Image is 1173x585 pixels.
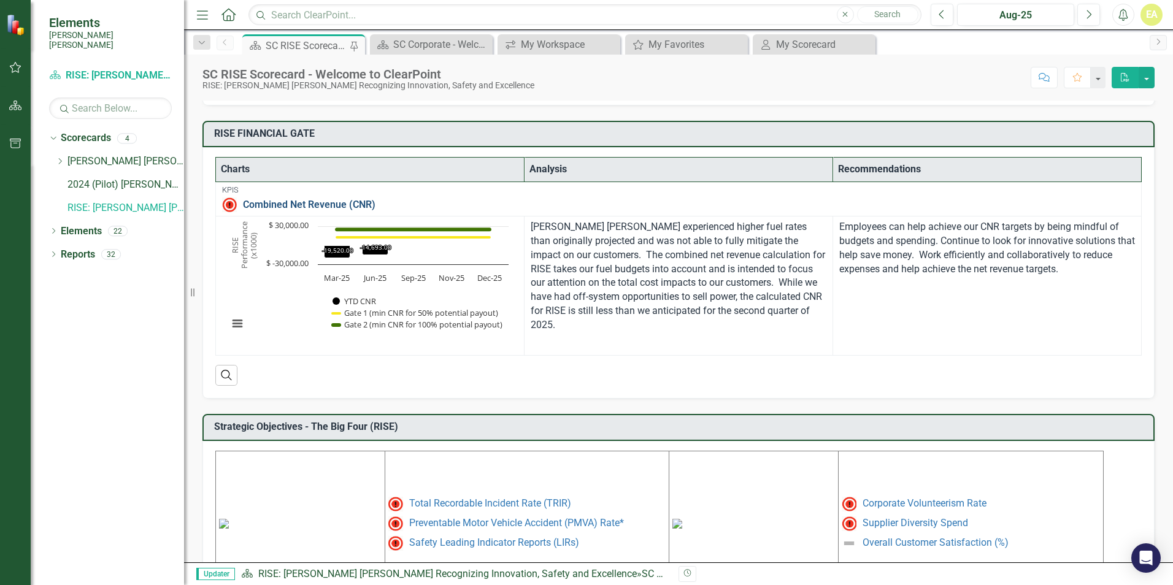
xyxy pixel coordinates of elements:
div: SC RISE Scorecard - Welcome to ClearPoint [266,38,347,53]
img: Not Meeting Target [388,516,403,531]
text: Mar-25 [324,272,350,283]
a: RISE: [PERSON_NAME] [PERSON_NAME] Recognizing Innovation, Safety and Excellence [67,201,184,215]
g: Gate 2 (min CNR for 100% potential payout), series 3 of 3. Line with 5 data points. [335,227,492,232]
img: Not Meeting Target [222,197,237,212]
div: SC Corporate - Welcome to ClearPoint [393,37,490,52]
h3: Strategic Objectives - The Big Four (RISE) [214,421,1147,432]
a: 2024 (Pilot) [PERSON_NAME] [PERSON_NAME] Corporate Scorecard [67,178,184,192]
a: Reports [61,248,95,262]
text: Jun-25 [363,272,387,283]
text: Dec-25 [477,272,502,283]
a: Corporate Volunteerism Rate [863,497,986,509]
div: SC RISE Scorecard - Welcome to ClearPoint [642,568,828,579]
a: My Favorites [628,37,745,52]
a: My Workspace [501,37,617,52]
a: RISE: [PERSON_NAME] [PERSON_NAME] Recognizing Innovation, Safety and Excellence [258,568,637,579]
text: -19,520.00 [322,246,353,254]
button: View chart menu, Chart [229,315,246,332]
path: Jun-25, -14,693. YTD CNR . [363,246,388,255]
a: RISE: [PERSON_NAME] [PERSON_NAME] Recognizing Innovation, Safety and Excellence [49,69,172,83]
text: Sep-25 [401,272,426,283]
small: [PERSON_NAME] [PERSON_NAME] [49,30,172,50]
a: Total Recordable Incident Rate (TRIR) [409,497,571,509]
a: Elements [61,224,102,239]
text: $ 30,000.00 [269,220,309,231]
span: Search [874,9,901,19]
input: Search Below... [49,97,172,119]
img: Below MIN Target [842,497,856,511]
div: Chart. Highcharts interactive chart. [222,220,518,343]
a: My Scorecard [756,37,872,52]
img: Not Defined [842,536,856,551]
img: mceclip0%20v11.png [219,519,229,529]
div: My Scorecard [776,37,872,52]
a: Scorecards [61,131,111,145]
div: » [241,567,669,581]
img: ClearPoint Strategy [6,14,28,36]
path: Mar-25, -19,520. YTD CNR . [325,246,350,258]
div: RISE: [PERSON_NAME] [PERSON_NAME] Recognizing Innovation, Safety and Excellence [202,81,534,90]
input: Search ClearPoint... [248,4,921,26]
button: Show Gate 2 (min CNR for 100% potential payout) [333,319,504,330]
p: Employees can help achieve our CNR targets by being mindful of budgets and spending. Continue to ... [839,220,1135,276]
div: My Favorites [648,37,745,52]
text: Nov-25 [439,272,464,283]
text: $ -30,000.00 [266,258,309,269]
a: Preventable Motor Vehicle Accident (PMVA) Rate* [409,517,624,529]
button: EA [1140,4,1163,26]
h3: RISE FINANCIAL GATE [214,128,1147,139]
span: Elements [49,15,172,30]
button: Show YTD CNR [333,296,377,307]
div: 22 [108,226,128,236]
img: Below MIN Target [842,516,856,531]
a: Overall Customer Satisfaction (%) [863,537,1009,548]
div: KPIs [222,186,1135,194]
img: Above MAX Target [388,497,403,511]
span: [PERSON_NAME] [PERSON_NAME] experienced higher fuel rates than originally projected and was not a... [531,221,825,331]
a: SC Corporate - Welcome to ClearPoint [373,37,490,52]
button: Search [857,6,918,23]
button: Aug-25 [957,4,1074,26]
text: RISE Performance (x1000) [229,222,259,269]
g: Gate 1 (min CNR for 50% potential payout), series 2 of 3. Line with 5 data points. [335,235,492,240]
text: -14,693.00 [360,243,391,251]
img: mceclip4%20v2.png [672,519,682,529]
div: Open Intercom Messenger [1131,543,1161,573]
svg: Interactive chart [222,220,515,343]
span: Updater [196,568,235,580]
div: My Workspace [521,37,617,52]
a: Safety Leading Indicator Reports (LIRs) [409,537,579,548]
button: Show Gate 1 (min CNR for 50% potential payout) [333,307,499,318]
a: [PERSON_NAME] [PERSON_NAME] CORPORATE Balanced Scorecard [67,155,184,169]
div: 4 [117,133,137,143]
img: Not Meeting Target [388,536,403,551]
div: SC RISE Scorecard - Welcome to ClearPoint [202,67,534,81]
a: Combined Net Revenue (CNR) [243,199,1135,210]
div: Aug-25 [961,8,1070,23]
a: Supplier Diversity Spend [863,517,968,529]
div: 32 [101,249,121,259]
